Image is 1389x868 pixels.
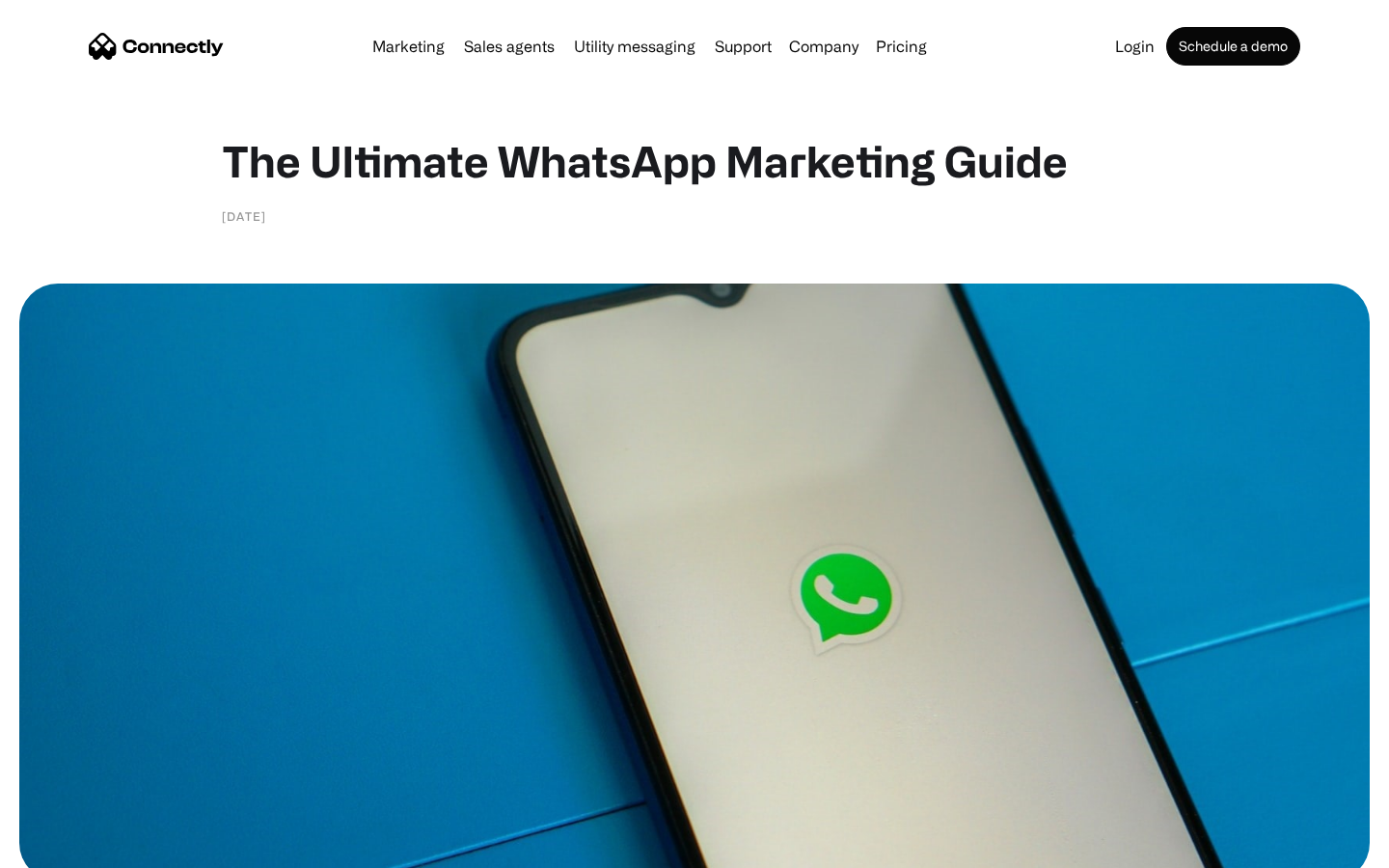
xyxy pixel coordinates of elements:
[1166,27,1300,66] a: Schedule a demo
[19,834,116,861] aside: Language selected: English
[707,39,779,54] a: Support
[789,33,858,60] div: Company
[456,39,562,54] a: Sales agents
[868,39,935,54] a: Pricing
[222,135,1167,187] h1: The Ultimate WhatsApp Marketing Guide
[1107,39,1162,54] a: Login
[222,206,266,226] div: [DATE]
[365,39,452,54] a: Marketing
[39,834,116,861] ul: Language list
[566,39,703,54] a: Utility messaging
